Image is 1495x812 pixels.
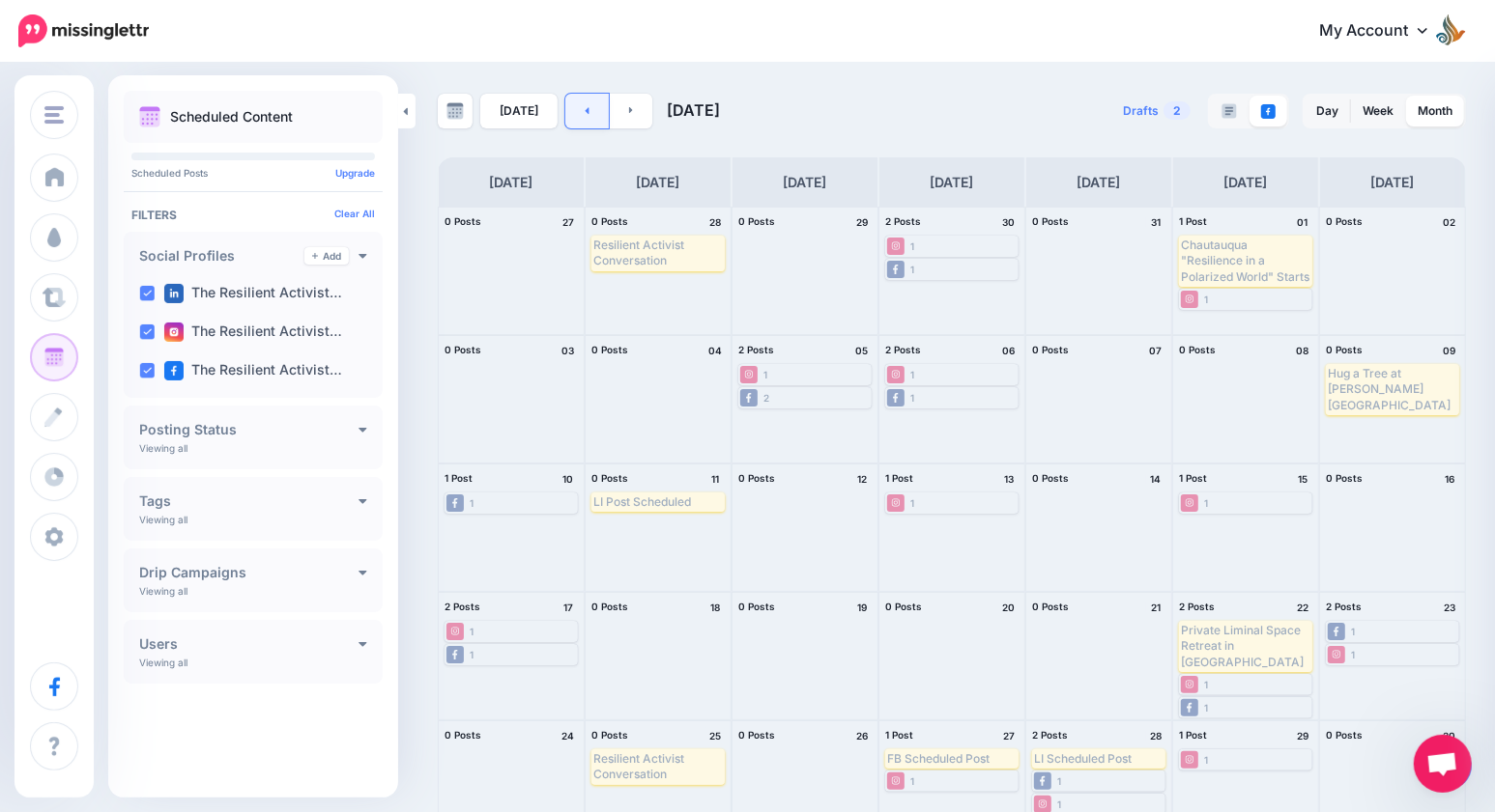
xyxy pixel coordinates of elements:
h4: 21 [1146,599,1165,616]
div: 1 [910,264,914,275]
p: Viewing all [139,585,187,597]
div: Chautauqua "Resilience in a Polarized World" Starts [1181,238,1310,285]
span: 2 [1164,101,1191,120]
h4: Tags [139,494,359,508]
h4: 17 [559,599,578,616]
h4: 06 [999,342,1019,359]
span: [DATE] [667,100,720,120]
h4: [DATE] [1078,171,1121,194]
h4: 25 [705,727,725,744]
span: 0 Posts [1032,472,1069,484]
h4: Filters [131,208,375,222]
span: 2 Posts [885,344,921,355]
h4: 09 [1440,342,1459,359]
div: Hug a Tree at [PERSON_NAME][GEOGRAPHIC_DATA] [1328,366,1457,413]
h4: 29 [852,213,872,231]
h4: 01 [1293,213,1312,231]
h4: 14 [1146,470,1165,488]
h4: 19 [852,599,872,616]
h4: Drip Campaigns [139,566,359,579]
span: 2 Posts [885,215,921,227]
div: 1 [910,392,914,404]
div: 1 [1204,754,1208,766]
span: 1 Post [445,472,473,484]
img: linkedin-square.png [164,284,184,303]
h4: [DATE] [637,171,680,194]
h4: 26 [852,727,872,744]
h4: 05 [852,342,872,359]
a: Open chat [1414,735,1472,793]
h4: 29 [1293,727,1312,744]
h4: 30 [1440,727,1459,744]
div: 1 [763,369,767,380]
div: LI Scheduled Post [1034,751,1164,767]
div: 1 [470,626,474,637]
h4: 13 [999,470,1019,488]
h4: 28 [1146,727,1165,744]
span: 0 Posts [738,601,775,612]
h4: [DATE] [1371,171,1415,194]
a: Drafts2 [1111,94,1202,128]
h4: [DATE] [931,171,974,194]
h4: 28 [705,213,725,231]
a: Add [304,247,349,265]
h4: 24 [559,727,578,744]
div: 1 [910,369,914,380]
a: Week [1351,96,1405,126]
div: 1 [1351,649,1355,660]
img: calendar.png [139,106,160,127]
span: 0 Posts [1326,344,1363,355]
p: Viewing all [139,657,187,668]
span: 1 Post [1179,729,1207,741]
span: 2 Posts [738,344,774,355]
h4: 20 [999,599,1019,616]
h4: 31 [1146,213,1165,231]
div: 1 [1204,679,1208,690]
h4: 27 [559,213,578,231]
img: facebook-square.png [164,361,184,380]
span: 0 Posts [738,472,775,484]
span: 0 Posts [591,344,628,355]
span: 2 Posts [1326,601,1362,612]
div: 1 [1057,798,1061,810]
label: The Resilient Activist… [164,361,342,380]
h4: 03 [559,342,578,359]
div: Resilient Activist Conversation [593,751,723,783]
div: 1 [910,497,914,509]
span: 2 Posts [445,601,480,612]
a: Upgrade [335,167,375,179]
div: 1 [1204,294,1208,305]
a: Day [1305,96,1350,126]
span: 0 Posts [591,472,628,484]
span: 0 Posts [1326,729,1363,741]
p: Viewing all [139,442,187,454]
span: 0 Posts [1179,344,1216,355]
img: calendar-grey-darker.png [446,102,464,120]
span: 0 Posts [1326,472,1363,484]
img: menu.png [44,106,64,124]
h4: 04 [705,342,725,359]
label: The Resilient Activist… [164,322,342,342]
div: Private Liminal Space Retreat in [GEOGRAPHIC_DATA] [1181,623,1310,670]
span: 0 Posts [445,729,481,741]
div: 2 [763,392,769,404]
h4: 22 [1293,599,1312,616]
h4: Posting Status [139,423,359,436]
span: 0 Posts [591,215,628,227]
p: Viewing all [139,514,187,525]
span: 0 Posts [885,601,922,612]
span: 0 Posts [445,344,481,355]
h4: 08 [1293,342,1312,359]
p: Scheduled Content [170,110,293,124]
h4: Social Profiles [139,249,304,263]
span: 0 Posts [1032,601,1069,612]
h4: [DATE] [784,171,827,194]
span: 0 Posts [1326,215,1363,227]
span: 0 Posts [738,729,775,741]
h4: 15 [1293,470,1312,488]
span: 0 Posts [445,215,481,227]
h4: [DATE] [490,171,533,194]
span: 1 Post [885,729,913,741]
h4: 11 [705,470,725,488]
img: instagram-square.png [164,322,184,342]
